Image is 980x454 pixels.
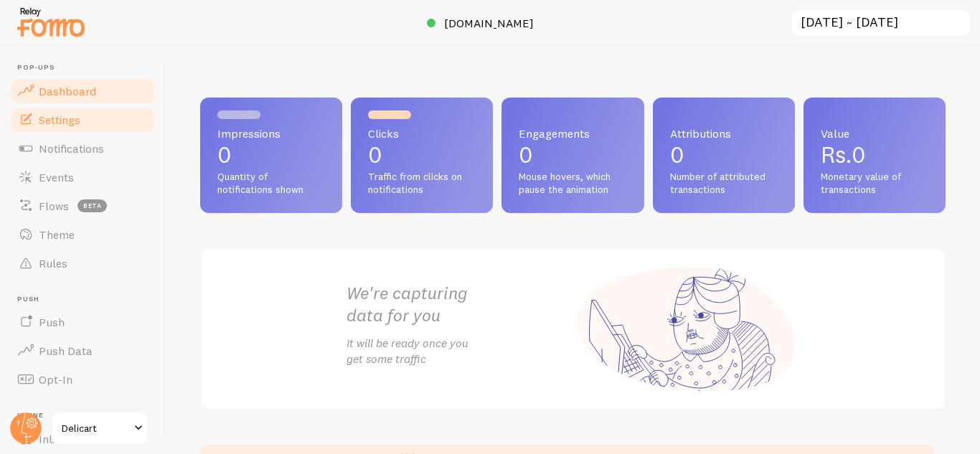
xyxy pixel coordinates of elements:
span: Delicart [62,420,130,437]
span: Rules [39,256,67,270]
span: beta [77,199,107,212]
span: Settings [39,113,80,127]
a: Dashboard [9,77,156,105]
span: Quantity of notifications shown [217,171,325,196]
a: Push Data [9,336,156,365]
p: 0 [670,143,778,166]
a: Opt-In [9,365,156,394]
span: Notifications [39,141,104,156]
span: Monetary value of transactions [821,171,928,196]
a: Theme [9,220,156,249]
h2: We're capturing data for you [347,282,573,326]
span: Push [17,295,156,304]
a: Notifications [9,134,156,163]
span: Opt-In [39,372,72,387]
p: 0 [368,143,476,166]
span: Engagements [519,128,626,139]
span: Push Data [39,344,93,358]
span: Attributions [670,128,778,139]
p: It will be ready once you get some traffic [347,335,573,368]
span: Value [821,128,928,139]
span: Pop-ups [17,63,156,72]
span: Push [39,315,65,329]
a: Events [9,163,156,191]
span: Impressions [217,128,325,139]
p: 0 [217,143,325,166]
span: Traffic from clicks on notifications [368,171,476,196]
span: Rs.0 [821,141,866,169]
a: Rules [9,249,156,278]
span: Mouse hovers, which pause the animation [519,171,626,196]
img: fomo-relay-logo-orange.svg [15,4,87,40]
span: Events [39,170,74,184]
span: Dashboard [39,84,96,98]
a: Push [9,308,156,336]
a: Delicart [52,411,149,445]
p: 0 [519,143,626,166]
span: Number of attributed transactions [670,171,778,196]
span: Clicks [368,128,476,139]
span: Flows [39,199,69,213]
a: Settings [9,105,156,134]
span: Theme [39,227,75,242]
a: Flows beta [9,191,156,220]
